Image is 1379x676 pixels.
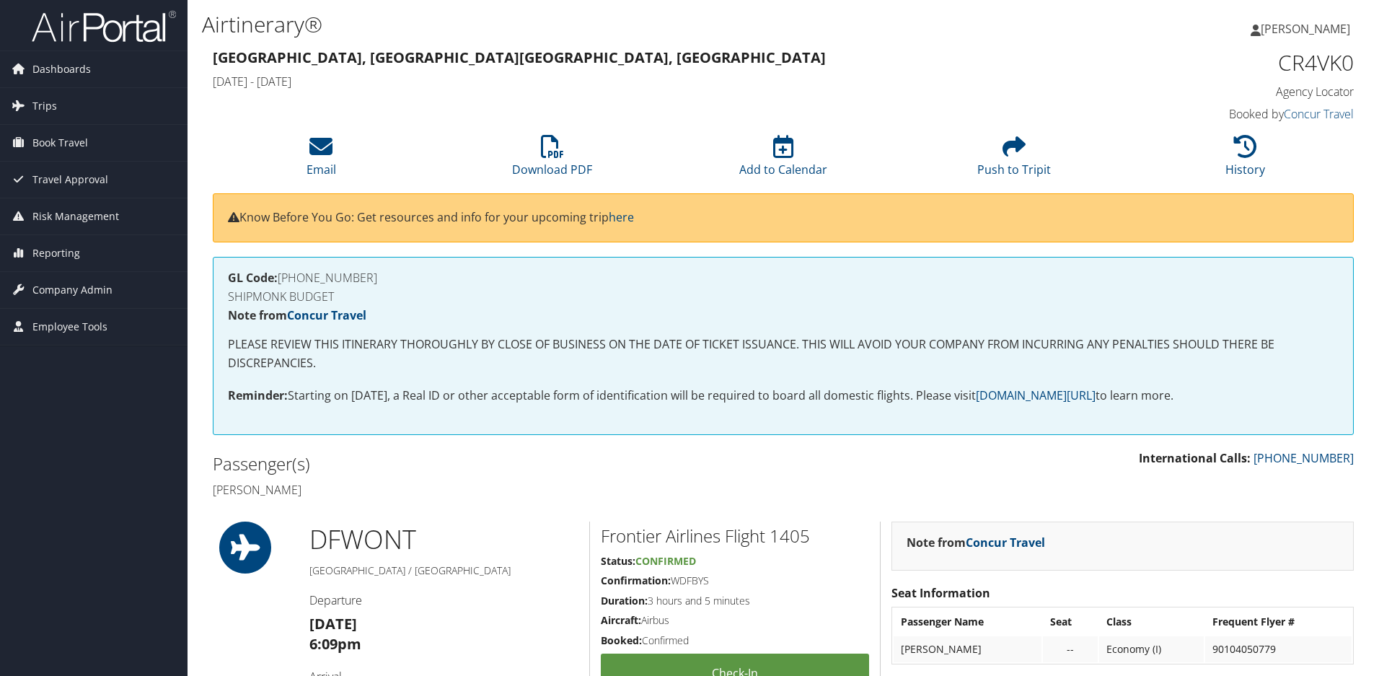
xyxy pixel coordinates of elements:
[309,634,361,654] strong: 6:09pm
[309,592,578,608] h4: Departure
[202,9,977,40] h1: Airtinerary®
[228,270,278,286] strong: GL Code:
[739,143,827,177] a: Add to Calendar
[309,563,578,578] h5: [GEOGRAPHIC_DATA] / [GEOGRAPHIC_DATA]
[601,633,642,647] strong: Booked:
[228,272,1339,284] h4: [PHONE_NUMBER]
[1099,636,1204,662] td: Economy (I)
[32,235,80,271] span: Reporting
[32,198,119,234] span: Risk Management
[891,585,990,601] strong: Seat Information
[977,143,1051,177] a: Push to Tripit
[32,51,91,87] span: Dashboards
[228,387,1339,405] p: Starting on [DATE], a Real ID or other acceptable form of identification will be required to boar...
[976,387,1096,403] a: [DOMAIN_NAME][URL]
[1205,636,1352,662] td: 90104050779
[32,125,88,161] span: Book Travel
[228,307,366,323] strong: Note from
[601,613,869,628] h5: Airbus
[894,636,1041,662] td: [PERSON_NAME]
[32,272,113,308] span: Company Admin
[1043,609,1098,635] th: Seat
[601,613,641,627] strong: Aircraft:
[32,162,108,198] span: Travel Approval
[213,452,772,476] h2: Passenger(s)
[32,309,107,345] span: Employee Tools
[1099,609,1204,635] th: Class
[32,9,176,43] img: airportal-logo.png
[213,48,826,67] strong: [GEOGRAPHIC_DATA], [GEOGRAPHIC_DATA] [GEOGRAPHIC_DATA], [GEOGRAPHIC_DATA]
[601,554,635,568] strong: Status:
[601,574,869,588] h5: WDFBYS
[907,535,1045,550] strong: Note from
[309,522,578,558] h1: DFW ONT
[228,208,1339,227] p: Know Before You Go: Get resources and info for your upcoming trip
[32,88,57,124] span: Trips
[609,209,634,225] a: here
[1050,643,1091,656] div: --
[1254,450,1354,466] a: [PHONE_NUMBER]
[1085,106,1354,122] h4: Booked by
[1251,7,1365,51] a: [PERSON_NAME]
[1085,84,1354,100] h4: Agency Locator
[309,614,357,633] strong: [DATE]
[228,335,1339,372] p: PLEASE REVIEW THIS ITINERARY THOROUGHLY BY CLOSE OF BUSINESS ON THE DATE OF TICKET ISSUANCE. THIS...
[287,307,366,323] a: Concur Travel
[601,594,648,607] strong: Duration:
[1225,143,1265,177] a: History
[1284,106,1354,122] a: Concur Travel
[1261,21,1350,37] span: [PERSON_NAME]
[966,535,1045,550] a: Concur Travel
[1085,48,1354,78] h1: CR4VK0
[601,574,671,587] strong: Confirmation:
[307,143,336,177] a: Email
[1205,609,1352,635] th: Frequent Flyer #
[894,609,1041,635] th: Passenger Name
[601,594,869,608] h5: 3 hours and 5 minutes
[213,482,772,498] h4: [PERSON_NAME]
[635,554,696,568] span: Confirmed
[228,387,288,403] strong: Reminder:
[228,291,1339,302] h4: SHIPMONK BUDGET
[601,524,869,548] h2: Frontier Airlines Flight 1405
[512,143,592,177] a: Download PDF
[213,74,1063,89] h4: [DATE] - [DATE]
[601,633,869,648] h5: Confirmed
[1139,450,1251,466] strong: International Calls:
